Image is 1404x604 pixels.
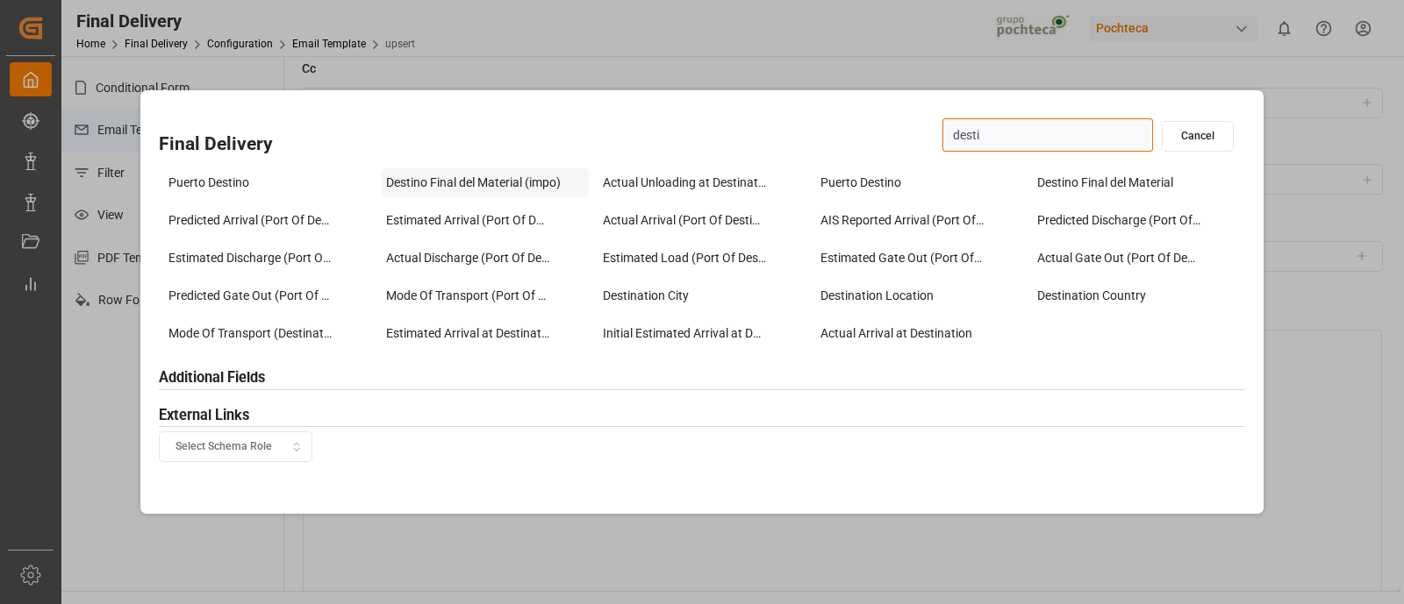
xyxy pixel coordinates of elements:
div: Initial Estimated Arrival at Destination [598,319,771,348]
div: Estimated Load (Port Of Destination) [598,244,771,273]
div: Destino Final del Material [1032,168,1206,197]
div: Predicted Discharge (Port Of Destination) [1032,206,1206,235]
div: Estimated Gate Out (Port Of Destination) [815,244,989,273]
div: Actual Arrival (Port Of Destination) [598,206,771,235]
div: Actual Gate Out (Port Of Destination) [1032,244,1206,273]
h3: External Links [159,405,249,427]
div: Estimated Arrival at Destination [381,319,555,348]
div: Destination Country [1032,281,1206,310]
div: Estimated Arrival (Port Of Destination) [381,206,555,235]
div: Mode Of Transport (Destination) [163,319,337,348]
h3: Additional Fields [159,367,265,389]
div: Predicted Arrival (Port Of Destination) [163,206,337,235]
div: Destination City [598,281,771,310]
div: Actual Unloading at Destination [598,168,771,197]
div: Destination Location [815,281,989,310]
div: AIS Reported Arrival (Port Of Destination) [815,206,989,235]
div: Actual Discharge (Port Of Destination) [381,244,555,273]
div: Puerto Destino [815,168,989,197]
div: Destino Final del Material (impo) [381,168,590,197]
div: Predicted Gate Out (Port Of Destination) [163,281,337,310]
input: Search Key [942,118,1153,152]
div: Actual Arrival at Destination [815,319,989,348]
div: Puerto Destino [163,168,337,197]
h2: Final Delivery [159,131,702,159]
div: Mode Of Transport (Port Of Destination) [381,281,555,310]
span: Select Schema Role [175,439,272,455]
button: Cancel [1162,121,1234,152]
div: Estimated Discharge (Port Of Destination) [163,244,337,273]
